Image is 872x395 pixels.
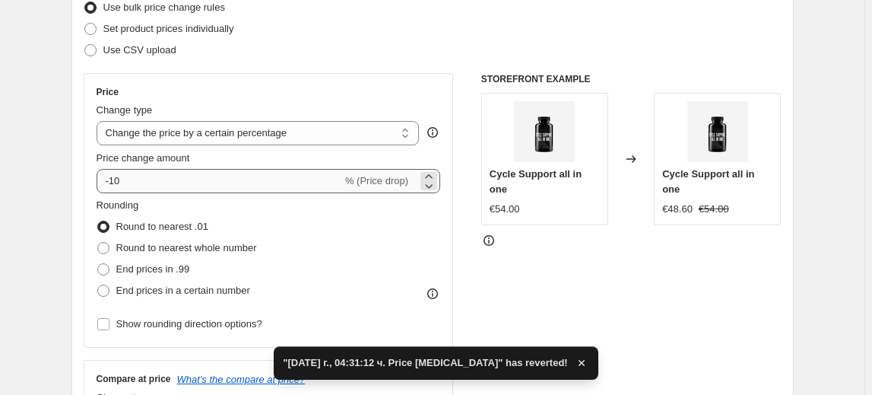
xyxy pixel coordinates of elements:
[699,202,729,217] strike: €54.00
[116,242,257,253] span: Round to nearest whole number
[345,175,408,186] span: % (Price drop)
[116,263,190,275] span: End prices in .99
[687,101,748,162] img: cyclesupportallinoneultimatesarms_80x.jpg
[283,355,567,371] span: "[DATE] г., 04:31:12 ч. Price [MEDICAL_DATA]" has reverted!
[97,199,139,211] span: Rounding
[103,2,225,13] span: Use bulk price change rules
[514,101,575,162] img: cyclesupportallinoneultimatesarms_80x.jpg
[481,73,782,85] h6: STOREFRONT EXAMPLE
[97,169,342,193] input: -15
[97,152,190,164] span: Price change amount
[97,104,153,116] span: Change type
[116,221,208,232] span: Round to nearest .01
[490,168,582,195] span: Cycle Support all in one
[103,44,176,56] span: Use CSV upload
[116,285,250,296] span: End prices in a certain number
[97,86,119,98] h3: Price
[103,23,234,34] span: Set product prices individually
[662,202,693,217] div: €48.60
[116,318,262,330] span: Show rounding direction options?
[662,168,754,195] span: Cycle Support all in one
[177,374,306,385] button: What's the compare at price?
[425,125,440,140] div: help
[97,373,171,385] h3: Compare at price
[490,202,520,217] div: €54.00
